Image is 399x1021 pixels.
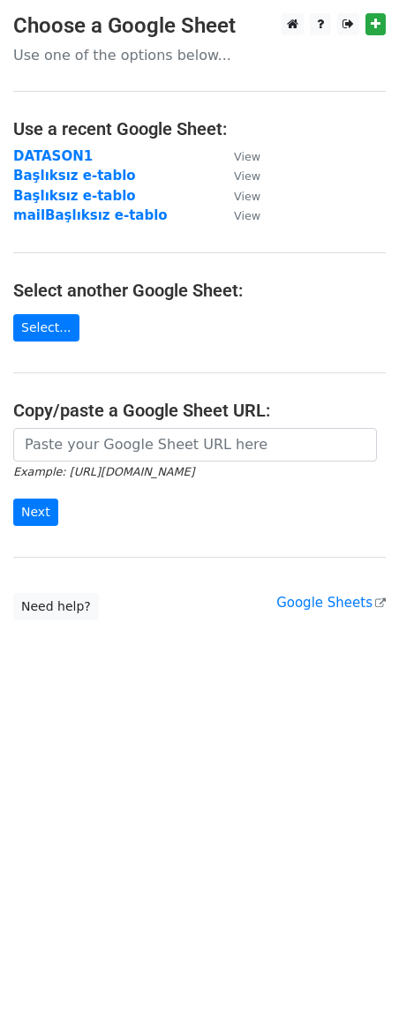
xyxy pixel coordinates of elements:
[216,168,260,184] a: View
[276,595,386,611] a: Google Sheets
[234,150,260,163] small: View
[13,465,194,478] small: Example: [URL][DOMAIN_NAME]
[234,190,260,203] small: View
[13,280,386,301] h4: Select another Google Sheet:
[13,207,168,223] a: mailBaşlıksız e-tablo
[234,209,260,222] small: View
[234,169,260,183] small: View
[13,499,58,526] input: Next
[13,400,386,421] h4: Copy/paste a Google Sheet URL:
[13,314,79,342] a: Select...
[13,148,93,164] a: DATASON1
[216,148,260,164] a: View
[13,168,136,184] a: Başlıksız e-tablo
[13,118,386,139] h4: Use a recent Google Sheet:
[216,207,260,223] a: View
[13,13,386,39] h3: Choose a Google Sheet
[13,593,99,620] a: Need help?
[13,428,377,462] input: Paste your Google Sheet URL here
[216,188,260,204] a: View
[13,188,136,204] a: Başlıksız e-tablo
[13,46,386,64] p: Use one of the options below...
